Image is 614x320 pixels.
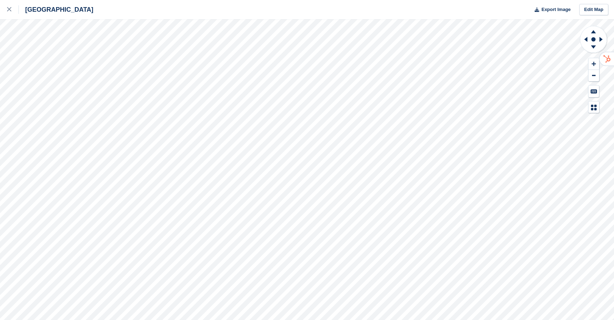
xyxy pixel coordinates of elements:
button: Export Image [530,4,571,16]
button: Map Legend [588,101,599,113]
button: Keyboard Shortcuts [588,85,599,97]
span: Export Image [541,6,570,13]
div: [GEOGRAPHIC_DATA] [19,5,93,14]
button: Zoom Out [588,70,599,82]
button: Zoom In [588,58,599,70]
a: Edit Map [579,4,608,16]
